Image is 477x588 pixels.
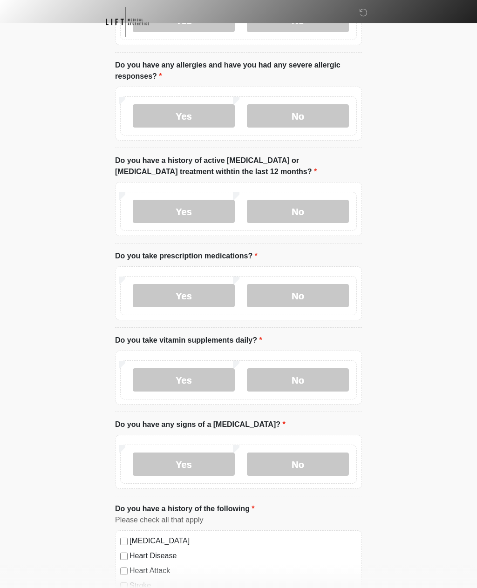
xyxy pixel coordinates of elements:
label: Do you have any allergies and have you had any severe allergic responses? [115,60,362,82]
label: [MEDICAL_DATA] [129,535,357,547]
label: Yes [133,453,235,476]
input: [MEDICAL_DATA] [120,538,128,545]
label: No [247,284,349,307]
label: Yes [133,368,235,392]
label: Yes [133,104,235,128]
label: No [247,453,349,476]
label: Yes [133,284,235,307]
label: Do you have a history of active [MEDICAL_DATA] or [MEDICAL_DATA] treatment withtin the last 12 mo... [115,155,362,177]
label: Do you take prescription medications? [115,250,258,262]
input: Heart Disease [120,553,128,560]
label: Do you take vitamin supplements daily? [115,335,262,346]
label: No [247,200,349,223]
label: Yes [133,200,235,223]
label: Heart Disease [129,550,357,561]
img: Lift Medical Aesthetics Logo [106,7,149,37]
label: No [247,104,349,128]
label: No [247,368,349,392]
label: Heart Attack [129,565,357,576]
input: Heart Attack [120,568,128,575]
label: Do you have a history of the following [115,503,255,514]
label: Do you have any signs of a [MEDICAL_DATA]? [115,419,286,430]
div: Please check all that apply [115,514,362,526]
